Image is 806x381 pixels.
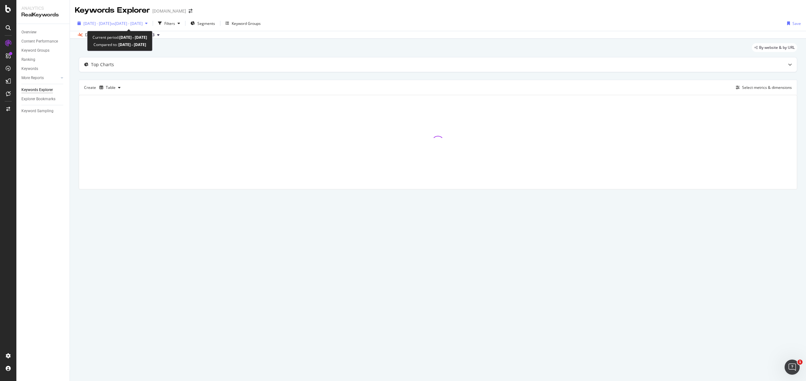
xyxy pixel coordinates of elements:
div: Keyword Groups [21,47,49,54]
button: Segments [188,18,218,28]
div: Save [792,21,801,26]
a: More Reports [21,75,59,81]
div: Overview [21,29,37,36]
div: Table [106,86,116,89]
span: By website & by URL [759,46,795,49]
div: Keyword Sampling [21,108,54,114]
a: Content Performance [21,38,65,45]
div: Current period: [93,34,147,41]
div: Analytics [21,5,65,11]
b: [DATE] - [DATE] [117,42,146,47]
button: Table [97,83,123,93]
div: Keyword Groups [232,21,261,26]
div: Explorer Bookmarks [21,96,55,102]
div: Data crossed with the Crawl [85,32,134,38]
a: Keyword Sampling [21,108,65,114]
a: Explorer Bookmarks [21,96,65,102]
div: Keywords Explorer [21,87,53,93]
a: Keyword Groups [21,47,65,54]
div: arrow-right-arrow-left [189,9,192,13]
a: Overview [21,29,65,36]
button: Filters [156,18,183,28]
b: [DATE] - [DATE] [119,35,147,40]
span: vs [DATE] - [DATE] [111,21,143,26]
div: Ranking [21,56,35,63]
a: Keywords [21,66,65,72]
div: [DOMAIN_NAME] [152,8,186,14]
iframe: Intercom live chat [785,360,800,375]
span: Segments [197,21,215,26]
div: Keywords Explorer [75,5,150,16]
div: legacy label [752,43,797,52]
button: Save [785,18,801,28]
div: More Reports [21,75,44,81]
button: [DATE] - [DATE]vs[DATE] - [DATE] [75,18,150,28]
div: Create [84,83,123,93]
button: Keyword Groups [223,18,263,28]
span: [DATE] - [DATE] [83,21,111,26]
div: Select metrics & dimensions [742,85,792,90]
div: Content Performance [21,38,58,45]
a: Keywords Explorer [21,87,65,93]
a: Ranking [21,56,65,63]
div: Compared to: [94,41,146,48]
span: 1 [797,360,803,365]
button: Select metrics & dimensions [733,84,792,91]
div: Top Charts [91,61,114,68]
div: Filters [164,21,175,26]
div: RealKeywords [21,11,65,19]
div: Keywords [21,66,38,72]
